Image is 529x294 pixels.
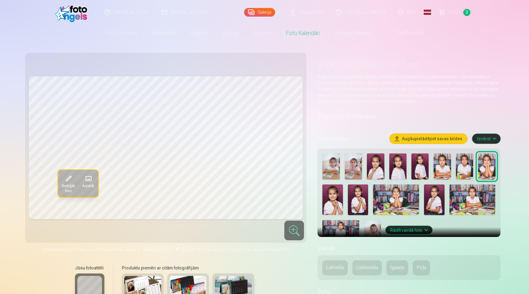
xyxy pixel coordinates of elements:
img: /fa1 [55,2,91,22]
a: Krūzes [216,25,246,42]
span: Aizstāt [82,184,94,188]
a: Foto izdrukas [98,25,145,42]
h5: Fotogrāfijas [317,134,384,143]
a: Galerija [244,8,275,17]
h6: Produktu piemēri ar citām fotogrāfijām [119,265,257,271]
span: " [173,247,175,252]
button: Rediģēt foto [58,170,79,197]
span: Noklikšķiniet uz attēla, lai atvērtu izvērstu skatu [43,246,135,253]
h4: Personalizēšana [317,112,500,122]
button: Poļu [413,260,430,275]
h1: [PERSON_NAME] 21x11 cm [317,59,500,70]
span: Rediģēt foto [181,247,205,252]
span: 3 [463,9,470,16]
a: Visi produkti [379,25,431,42]
button: Izvērst [472,134,500,144]
a: Magnēti [182,25,216,42]
p: Saglabājiet organizētību stilīgi, izmantojot personalizētu galda kalendāru. Šis kalendārs ir eleg... [317,74,500,104]
h6: Jūsu fotoattēli [75,265,104,271]
span: Grozs [448,9,461,16]
h5: Valoda [317,244,500,253]
button: Rādīt vairāk foto [385,226,432,234]
a: Foto kalendāri [279,25,327,42]
a: Suvenīri [246,25,279,42]
span: " [205,247,207,252]
a: Atslēgu piekariņi [327,25,379,42]
button: Igauņu [387,260,408,275]
button: Latviešu [322,260,348,275]
span: Rediģēt foto [62,184,75,193]
button: Aizstāt [79,170,98,197]
button: Augšupielādējiet savas bildes [390,134,467,144]
button: Lietuviešu [352,260,382,275]
span: lai apgrieztu, pagrieztu vai piemērotu filtru [207,247,288,252]
span: Noklikšķiniet uz [143,247,173,252]
a: Komplekti [145,25,182,42]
